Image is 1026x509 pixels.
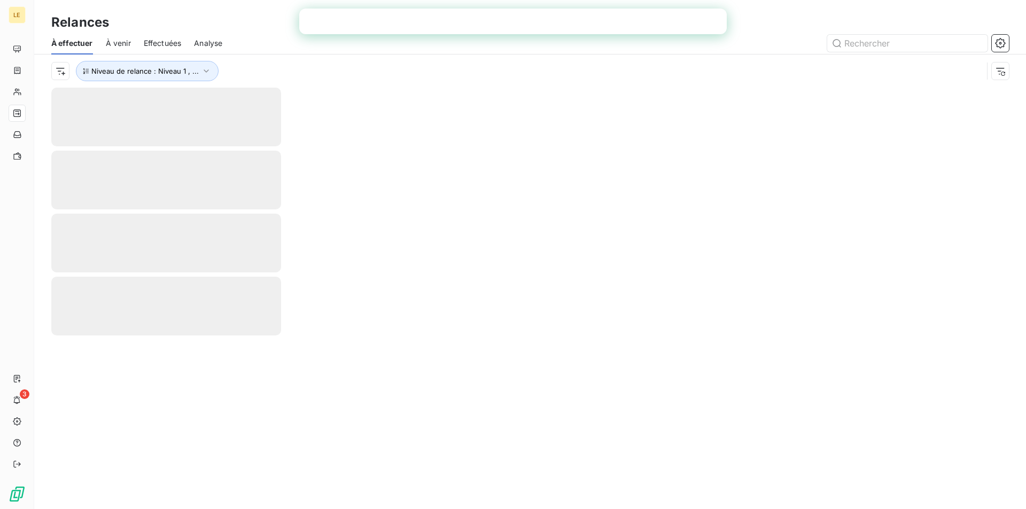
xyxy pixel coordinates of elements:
[990,473,1015,498] iframe: Intercom live chat
[144,38,182,49] span: Effectuées
[51,38,93,49] span: À effectuer
[299,9,727,34] iframe: Intercom live chat bannière
[20,389,29,399] span: 3
[106,38,131,49] span: À venir
[827,35,988,52] input: Rechercher
[51,13,109,32] h3: Relances
[9,485,26,503] img: Logo LeanPay
[9,6,26,24] div: LE
[76,61,219,81] button: Niveau de relance : Niveau 1 , ...
[194,38,222,49] span: Analyse
[91,67,199,75] span: Niveau de relance : Niveau 1 , ...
